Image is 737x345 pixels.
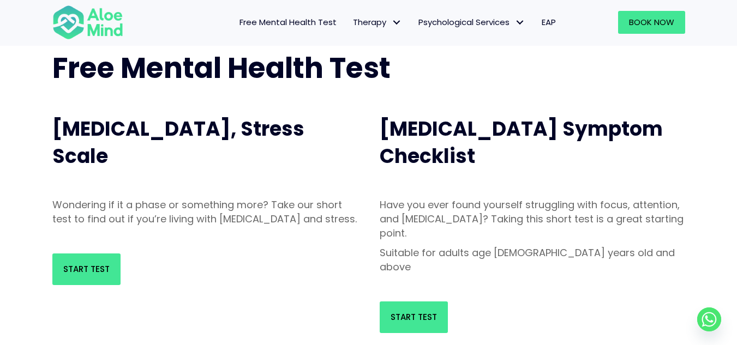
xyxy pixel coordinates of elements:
span: [MEDICAL_DATA], Stress Scale [52,115,304,170]
span: Free Mental Health Test [52,48,391,88]
a: Start Test [52,253,121,285]
span: Free Mental Health Test [239,16,337,28]
span: [MEDICAL_DATA] Symptom Checklist [380,115,663,170]
p: Wondering if it a phase or something more? Take our short test to find out if you’re living with ... [52,198,358,226]
span: Book Now [629,16,674,28]
a: TherapyTherapy: submenu [345,11,410,34]
a: Psychological ServicesPsychological Services: submenu [410,11,534,34]
span: EAP [542,16,556,28]
span: Psychological Services: submenu [512,15,528,31]
p: Suitable for adults age [DEMOGRAPHIC_DATA] years old and above [380,246,685,274]
span: Psychological Services [418,16,525,28]
img: Aloe mind Logo [52,4,123,40]
a: Book Now [618,11,685,34]
a: Free Mental Health Test [231,11,345,34]
span: Therapy [353,16,402,28]
span: Start Test [63,263,110,275]
span: Start Test [391,311,437,323]
a: Start Test [380,301,448,333]
nav: Menu [137,11,564,34]
span: Therapy: submenu [389,15,405,31]
a: EAP [534,11,564,34]
p: Have you ever found yourself struggling with focus, attention, and [MEDICAL_DATA]? Taking this sh... [380,198,685,240]
a: Whatsapp [697,307,721,331]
